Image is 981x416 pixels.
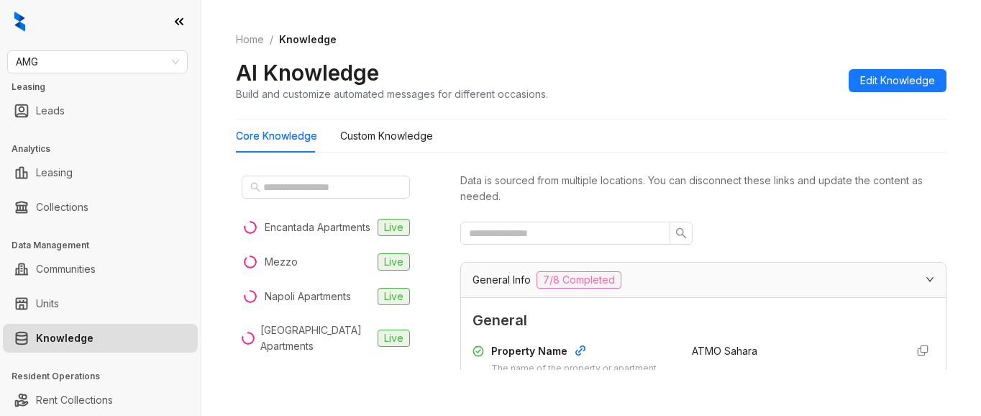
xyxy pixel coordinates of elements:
span: ATMO Sahara [692,345,757,357]
span: Live [378,288,410,305]
span: Edit Knowledge [860,73,935,89]
a: Leads [36,96,65,125]
span: search [250,182,260,192]
li: Units [3,289,198,318]
h3: Leasing [12,81,201,94]
h3: Analytics [12,143,201,155]
a: Collections [36,193,88,222]
h2: AI Knowledge [236,59,379,86]
span: Live [378,330,410,347]
div: Napoli Apartments [265,289,351,304]
li: Leads [3,96,198,125]
li: Rent Collections [3,386,198,415]
span: expanded [926,275,934,284]
div: [GEOGRAPHIC_DATA] Apartments [260,322,372,354]
a: Home [233,32,267,48]
div: Mezzo [265,254,298,270]
div: The name of the property or apartment complex. [491,362,675,389]
span: General Info [473,272,531,288]
span: 7/8 Completed [537,271,621,289]
div: General Info7/8 Completed [461,263,946,297]
img: logo [14,12,25,32]
span: Live [378,253,410,271]
span: AMG [16,51,179,73]
div: Data is sourced from multiple locations. You can disconnect these links and update the content as... [460,173,946,204]
h3: Resident Operations [12,370,201,383]
span: Live [378,219,410,236]
a: Communities [36,255,96,284]
a: Knowledge [36,324,93,353]
button: Edit Knowledge [849,69,946,92]
div: Custom Knowledge [340,128,433,144]
span: General [473,309,934,332]
div: Build and customize automated messages for different occasions. [236,86,548,101]
span: search [675,227,687,239]
div: Property Name [491,343,675,362]
a: Rent Collections [36,386,113,415]
div: Core Knowledge [236,128,317,144]
span: Knowledge [279,33,337,45]
li: / [270,32,273,48]
li: Leasing [3,158,198,187]
li: Communities [3,255,198,284]
h3: Data Management [12,239,201,252]
li: Collections [3,193,198,222]
a: Units [36,289,59,318]
div: Encantada Apartments [265,220,370,235]
a: Leasing [36,158,73,187]
li: Knowledge [3,324,198,353]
